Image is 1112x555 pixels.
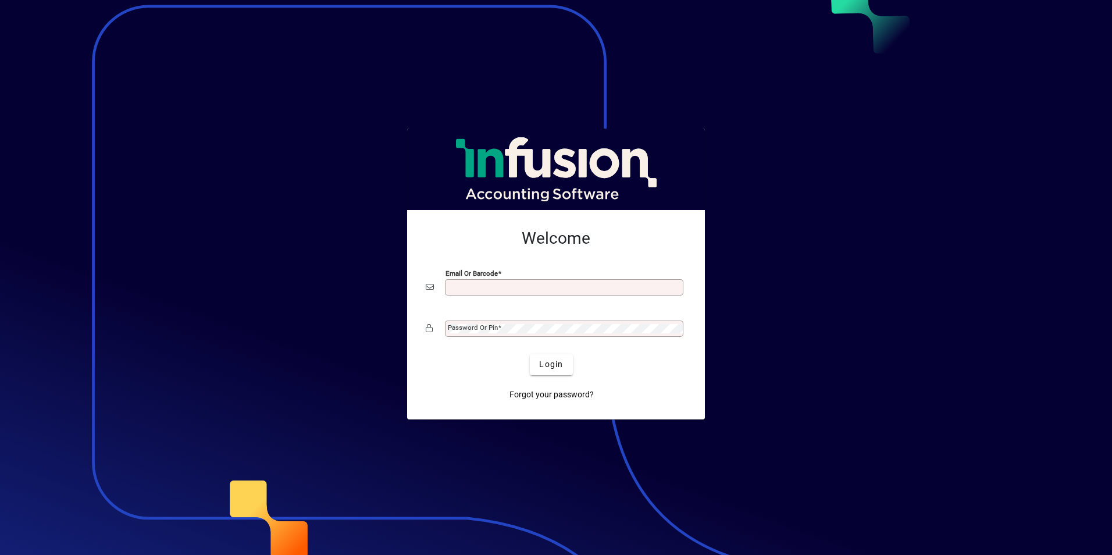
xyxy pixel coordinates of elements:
h2: Welcome [426,229,686,248]
span: Forgot your password? [509,389,594,401]
span: Login [539,358,563,371]
mat-label: Password or Pin [448,323,498,332]
button: Login [530,354,572,375]
a: Forgot your password? [505,385,598,405]
mat-label: Email or Barcode [445,269,498,277]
